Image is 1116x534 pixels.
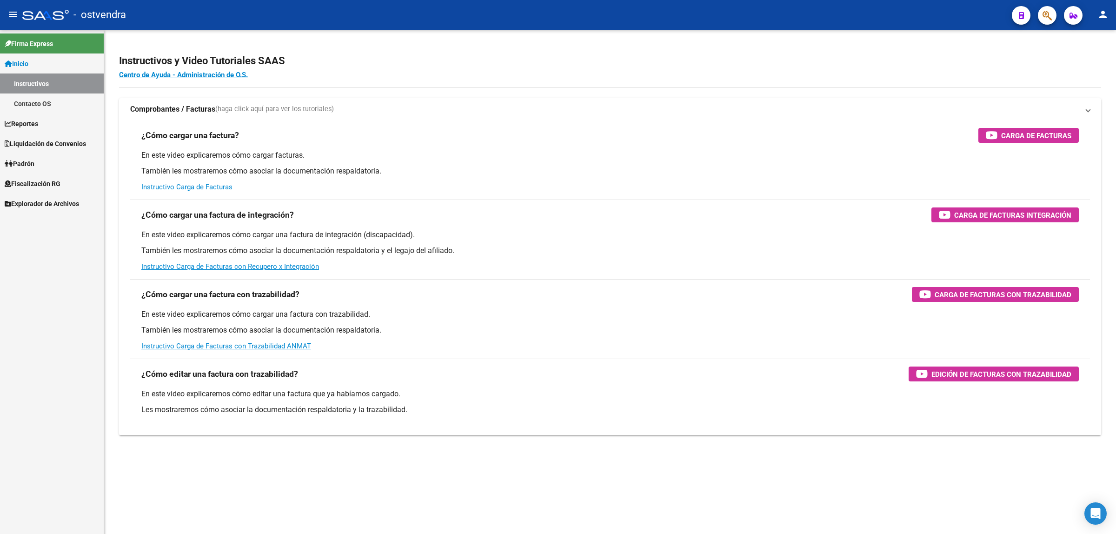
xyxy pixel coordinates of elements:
[935,289,1071,300] span: Carga de Facturas con Trazabilidad
[119,98,1101,120] mat-expansion-panel-header: Comprobantes / Facturas(haga click aquí para ver los tutoriales)
[909,367,1079,381] button: Edición de Facturas con Trazabilidad
[141,183,232,191] a: Instructivo Carga de Facturas
[978,128,1079,143] button: Carga de Facturas
[141,262,319,271] a: Instructivo Carga de Facturas con Recupero x Integración
[141,309,1079,320] p: En este video explicaremos cómo cargar una factura con trazabilidad.
[141,288,299,301] h3: ¿Cómo cargar una factura con trazabilidad?
[73,5,126,25] span: - ostvendra
[141,129,239,142] h3: ¿Cómo cargar una factura?
[141,166,1079,176] p: También les mostraremos cómo asociar la documentación respaldatoria.
[5,39,53,49] span: Firma Express
[1097,9,1109,20] mat-icon: person
[141,367,298,380] h3: ¿Cómo editar una factura con trazabilidad?
[215,104,334,114] span: (haga click aquí para ver los tutoriales)
[931,368,1071,380] span: Edición de Facturas con Trazabilidad
[141,389,1079,399] p: En este video explicaremos cómo editar una factura que ya habíamos cargado.
[119,52,1101,70] h2: Instructivos y Video Tutoriales SAAS
[5,199,79,209] span: Explorador de Archivos
[141,150,1079,160] p: En este video explicaremos cómo cargar facturas.
[141,342,311,350] a: Instructivo Carga de Facturas con Trazabilidad ANMAT
[1084,502,1107,525] div: Open Intercom Messenger
[954,209,1071,221] span: Carga de Facturas Integración
[5,119,38,129] span: Reportes
[5,139,86,149] span: Liquidación de Convenios
[141,405,1079,415] p: Les mostraremos cómo asociar la documentación respaldatoria y la trazabilidad.
[5,59,28,69] span: Inicio
[119,71,248,79] a: Centro de Ayuda - Administración de O.S.
[912,287,1079,302] button: Carga de Facturas con Trazabilidad
[5,159,34,169] span: Padrón
[141,208,294,221] h3: ¿Cómo cargar una factura de integración?
[1001,130,1071,141] span: Carga de Facturas
[141,246,1079,256] p: También les mostraremos cómo asociar la documentación respaldatoria y el legajo del afiliado.
[130,104,215,114] strong: Comprobantes / Facturas
[141,325,1079,335] p: También les mostraremos cómo asociar la documentación respaldatoria.
[5,179,60,189] span: Fiscalización RG
[141,230,1079,240] p: En este video explicaremos cómo cargar una factura de integración (discapacidad).
[7,9,19,20] mat-icon: menu
[931,207,1079,222] button: Carga de Facturas Integración
[119,120,1101,435] div: Comprobantes / Facturas(haga click aquí para ver los tutoriales)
